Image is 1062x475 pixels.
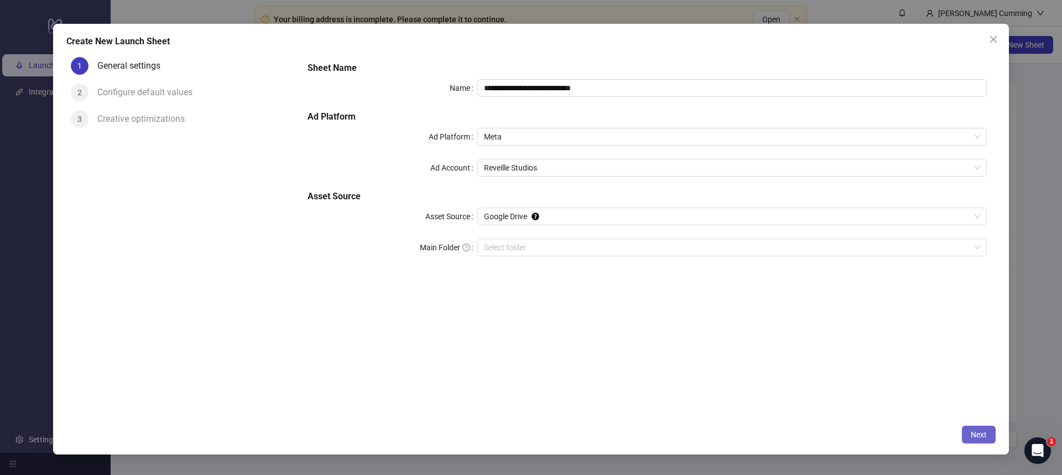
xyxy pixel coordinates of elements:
[308,190,987,203] h5: Asset Source
[97,84,201,101] div: Configure default values
[450,79,477,97] label: Name
[484,208,980,225] span: Google Drive
[425,208,477,225] label: Asset Source
[77,88,82,97] span: 2
[985,30,1002,48] button: Close
[308,110,987,123] h5: Ad Platform
[97,110,194,128] div: Creative optimizations
[430,159,477,177] label: Ad Account
[66,35,996,48] div: Create New Launch Sheet
[77,115,82,123] span: 3
[1024,437,1051,464] iframe: Intercom live chat
[77,61,82,70] span: 1
[429,128,477,146] label: Ad Platform
[97,57,169,75] div: General settings
[462,244,470,251] span: question-circle
[989,35,998,44] span: close
[971,430,987,439] span: Next
[484,128,980,145] span: Meta
[308,61,987,75] h5: Sheet Name
[420,239,477,256] label: Main Folder
[530,211,540,221] div: Tooltip anchor
[1047,437,1056,446] span: 1
[477,79,987,97] input: Name
[962,426,996,443] button: Next
[484,159,980,176] span: Reveille Studios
